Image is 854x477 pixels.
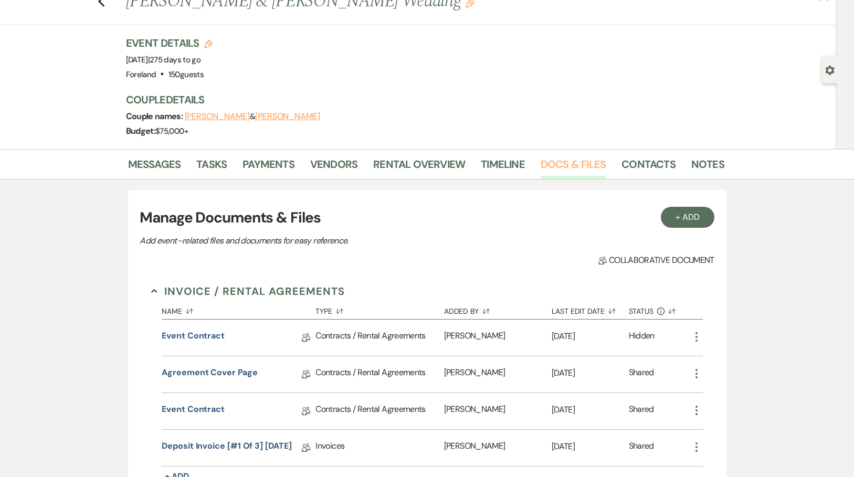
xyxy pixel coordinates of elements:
span: Budget: [126,125,156,136]
a: Notes [691,156,724,179]
button: [PERSON_NAME] [185,112,250,121]
button: Added By [444,299,552,319]
button: Invoice / Rental Agreements [151,283,345,299]
span: Status [629,308,654,315]
a: Event Contract [162,403,225,419]
span: [DATE] [126,55,201,65]
h3: Event Details [126,36,213,50]
div: Hidden [629,330,655,346]
a: Docs & Files [541,156,606,179]
button: Last Edit Date [552,299,629,319]
div: [PERSON_NAME] [444,320,552,356]
span: & [185,111,320,122]
a: Contacts [621,156,676,179]
span: Collaborative document [598,254,714,267]
div: Shared [629,366,654,383]
h3: Couple Details [126,92,714,107]
button: + Add [661,207,714,228]
a: Deposit Invoice [#1 of 3] [DATE] [162,440,291,456]
a: Timeline [481,156,525,179]
div: Contracts / Rental Agreements [315,393,444,429]
div: [PERSON_NAME] [444,430,552,466]
a: Tasks [196,156,227,179]
a: Messages [128,156,181,179]
a: Payments [243,156,294,179]
a: Vendors [310,156,357,179]
span: $75,000+ [155,126,188,136]
div: Contracts / Rental Agreements [315,320,444,356]
span: | [148,55,201,65]
a: Agreement Cover Page [162,366,257,383]
p: [DATE] [552,366,629,380]
p: [DATE] [552,440,629,453]
span: 275 days to go [150,55,201,65]
p: Add event–related files and documents for easy reference. [140,234,507,248]
button: Type [315,299,444,319]
p: [DATE] [552,403,629,417]
button: [PERSON_NAME] [255,112,320,121]
div: Invoices [315,430,444,466]
div: [PERSON_NAME] [444,393,552,429]
div: Shared [629,403,654,419]
button: Name [162,299,315,319]
div: Contracts / Rental Agreements [315,356,444,393]
div: Shared [629,440,654,456]
span: Couple names: [126,111,185,122]
button: Open lead details [825,65,835,75]
p: [DATE] [552,330,629,343]
span: Foreland [126,69,156,80]
a: Rental Overview [373,156,465,179]
div: [PERSON_NAME] [444,356,552,393]
h3: Manage Documents & Files [140,207,714,229]
a: Event Contract [162,330,225,346]
span: 150 guests [168,69,204,80]
button: Status [629,299,690,319]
